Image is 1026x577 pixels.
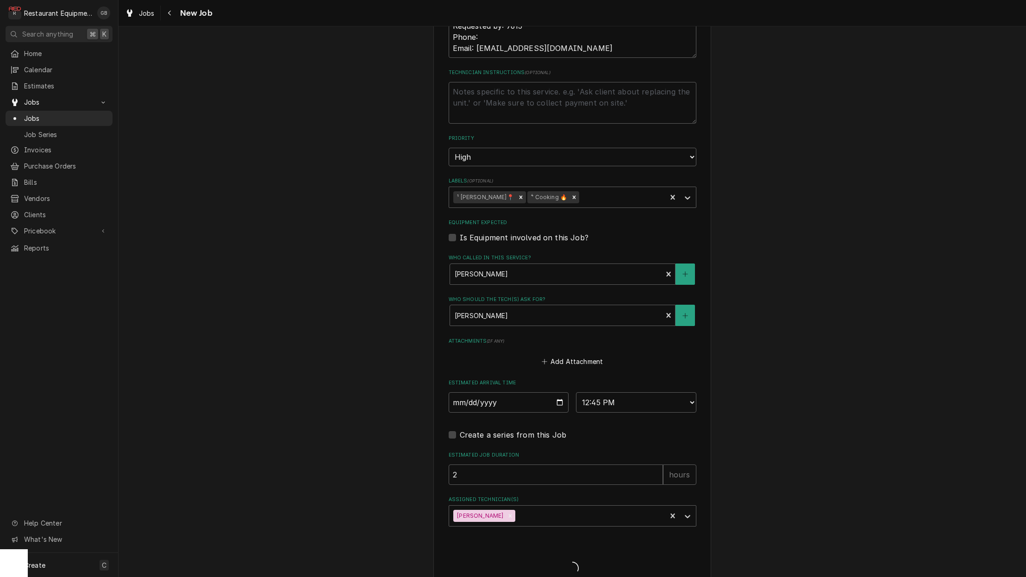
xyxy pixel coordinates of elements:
div: Who called in this service? [449,254,696,284]
label: Attachments [449,338,696,345]
span: ( optional ) [525,70,551,75]
label: Equipment Expected [449,219,696,226]
a: Go to Jobs [6,94,113,110]
label: Create a series from this Job [460,429,567,440]
a: Go to What's New [6,532,113,547]
div: Priority [449,135,696,166]
div: Attachments [449,338,696,368]
div: [PERSON_NAME] [453,510,505,522]
div: Restaurant Equipment Diagnostics [24,8,92,18]
a: Jobs [6,111,113,126]
div: R [8,6,21,19]
svg: Create New Contact [682,271,688,277]
div: Technician Instructions [449,69,696,123]
a: Invoices [6,142,113,157]
label: Is Equipment involved on this Job? [460,232,588,243]
div: ⁴ Cooking 🔥 [527,191,569,203]
a: Purchase Orders [6,158,113,174]
span: Help Center [24,518,107,528]
div: ¹ [PERSON_NAME]📍 [453,191,516,203]
a: Go to Help Center [6,515,113,531]
span: Pricebook [24,226,94,236]
span: Jobs [24,113,108,123]
span: Jobs [139,8,155,18]
span: ( optional ) [467,178,493,183]
div: Estimated Arrival Time [449,379,696,412]
label: Technician Instructions [449,69,696,76]
span: C [102,560,106,570]
span: Reports [24,243,108,253]
a: Bills [6,175,113,190]
a: Calendar [6,62,113,77]
button: Create New Contact [676,305,695,326]
a: Job Series [6,127,113,142]
span: Jobs [24,97,94,107]
a: Vendors [6,191,113,206]
span: Bills [24,177,108,187]
svg: Create New Contact [682,313,688,319]
span: ( if any ) [487,339,504,344]
span: Create [24,561,45,569]
div: Remove ¹ Beckley📍 [516,191,526,203]
button: Search anything⌘K [6,26,113,42]
button: Navigate back [163,6,177,20]
span: Vendors [24,194,108,203]
button: Add Attachment [540,355,605,368]
div: Remove ⁴ Cooking 🔥 [569,191,579,203]
label: Priority [449,135,696,142]
a: Home [6,46,113,61]
div: hours [663,464,696,485]
div: Equipment Expected [449,219,696,243]
span: Invoices [24,145,108,155]
span: Home [24,49,108,58]
span: What's New [24,534,107,544]
span: Purchase Orders [24,161,108,171]
div: Gary Beaver's Avatar [97,6,110,19]
a: Clients [6,207,113,222]
label: Who should the tech(s) ask for? [449,296,696,303]
label: Estimated Job Duration [449,452,696,459]
span: Calendar [24,65,108,75]
div: Assigned Technician(s) [449,496,696,526]
div: Restaurant Equipment Diagnostics's Avatar [8,6,21,19]
select: Time Select [576,392,696,413]
span: New Job [177,7,213,19]
label: Assigned Technician(s) [449,496,696,503]
label: Who called in this service? [449,254,696,262]
span: Job Series [24,130,108,139]
div: Labels [449,177,696,207]
button: Create New Contact [676,263,695,285]
a: Reports [6,240,113,256]
div: GB [97,6,110,19]
input: Date [449,392,569,413]
label: Estimated Arrival Time [449,379,696,387]
span: Estimates [24,81,108,91]
span: K [102,29,106,39]
span: Search anything [22,29,73,39]
span: Clients [24,210,108,220]
a: Jobs [121,6,158,21]
span: ⌘ [89,29,96,39]
div: Who should the tech(s) ask for? [449,296,696,326]
div: Estimated Job Duration [449,452,696,484]
div: Remove Gary Beaver [505,510,515,522]
label: Labels [449,177,696,185]
a: Go to Pricebook [6,223,113,238]
a: Estimates [6,78,113,94]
